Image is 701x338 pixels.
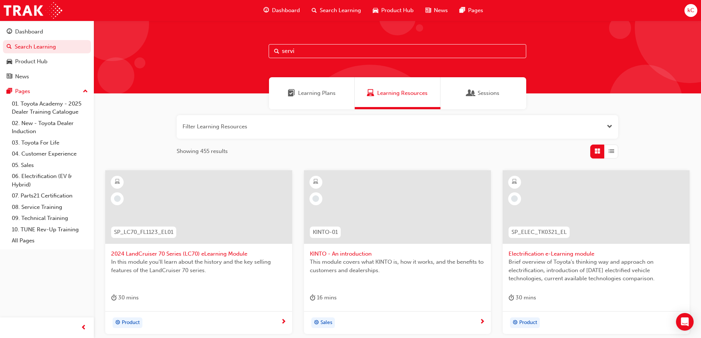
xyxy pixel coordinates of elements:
span: car-icon [7,58,12,65]
span: Sessions [467,89,475,97]
span: learningRecordVerb_NONE-icon [114,195,121,202]
span: KINTO-01 [313,228,338,236]
span: guage-icon [7,29,12,35]
span: This module covers what KINTO is, how it works, and the benefits to customers and dealerships. [310,258,485,274]
span: Product Hub [381,6,414,15]
span: news-icon [425,6,431,15]
span: Sessions [478,89,499,97]
span: search-icon [7,44,12,50]
a: Learning ResourcesLearning Resources [355,77,440,109]
span: learningResourceType_ELEARNING-icon [512,177,517,187]
span: Search Learning [320,6,361,15]
button: DashboardSearch LearningProduct HubNews [3,24,91,85]
div: Product Hub [15,57,47,66]
span: car-icon [373,6,378,15]
input: Search... [269,44,526,58]
div: News [15,72,29,81]
a: guage-iconDashboard [258,3,306,18]
span: Grid [595,147,600,156]
span: kC [687,6,694,15]
a: 04. Customer Experience [9,148,91,160]
span: duration-icon [111,293,117,302]
a: car-iconProduct Hub [367,3,419,18]
span: KINTO - An introduction [310,250,485,258]
span: next-icon [281,319,286,325]
span: Product [122,319,140,327]
a: 09. Technical Training [9,213,91,224]
span: learningResourceType_ELEARNING-icon [313,177,318,187]
div: Open Intercom Messenger [676,313,694,331]
span: next-icon [479,319,485,325]
span: Learning Plans [298,89,336,97]
span: learningRecordVerb_NONE-icon [511,195,518,202]
span: target-icon [513,318,518,328]
a: pages-iconPages [454,3,489,18]
span: Search [274,47,279,56]
a: SessionsSessions [440,77,526,109]
a: 01. Toyota Academy - 2025 Dealer Training Catalogue [9,98,91,118]
span: up-icon [83,87,88,96]
span: In this module you'll learn about the history and the key selling features of the LandCruiser 70 ... [111,258,286,274]
span: search-icon [312,6,317,15]
a: search-iconSearch Learning [306,3,367,18]
button: Pages [3,85,91,98]
span: List [609,147,614,156]
span: news-icon [7,74,12,80]
span: target-icon [314,318,319,328]
div: Dashboard [15,28,43,36]
a: 05. Sales [9,160,91,171]
span: Dashboard [272,6,300,15]
a: SP_LC70_FL1123_EL012024 LandCruiser 70 Series (LC70) eLearning ModuleIn this module you'll learn ... [105,170,292,334]
div: 30 mins [509,293,536,302]
span: SP_ELEC_TK0321_EL [511,228,567,236]
a: Product Hub [3,55,91,68]
span: Product [519,319,537,327]
span: pages-icon [7,88,12,95]
span: prev-icon [81,323,86,332]
span: Electrification e-Learning module [509,250,684,258]
span: learningResourceType_ELEARNING-icon [115,177,120,187]
button: Open the filter [607,122,612,131]
div: 16 mins [310,293,337,302]
a: All Pages [9,235,91,246]
span: Learning Resources [367,89,374,97]
a: 10. TUNE Rev-Up Training [9,224,91,235]
span: Learning Plans [288,89,295,97]
a: 03. Toyota For Life [9,137,91,149]
a: Search Learning [3,40,91,54]
span: Pages [468,6,483,15]
span: duration-icon [310,293,315,302]
div: 30 mins [111,293,139,302]
span: guage-icon [263,6,269,15]
a: 02. New - Toyota Dealer Induction [9,118,91,137]
a: 07. Parts21 Certification [9,190,91,202]
span: learningRecordVerb_NONE-icon [312,195,319,202]
a: KINTO-01KINTO - An introductionThis module covers what KINTO is, how it works, and the benefits t... [304,170,491,334]
a: News [3,70,91,83]
a: SP_ELEC_TK0321_ELElectrification e-Learning moduleBrief overview of Toyota’s thinking way and app... [503,170,690,334]
a: 06. Electrification (EV & Hybrid) [9,171,91,190]
span: SP_LC70_FL1123_EL01 [114,228,173,236]
span: target-icon [115,318,120,328]
a: news-iconNews [419,3,454,18]
span: duration-icon [509,293,514,302]
span: Brief overview of Toyota’s thinking way and approach on electrification, introduction of [DATE] e... [509,258,684,283]
span: Learning Resources [377,89,428,97]
span: Showing 455 results [177,147,228,156]
a: Learning PlansLearning Plans [269,77,355,109]
a: Dashboard [3,25,91,39]
div: Pages [15,87,30,96]
span: News [434,6,448,15]
button: kC [684,4,697,17]
span: 2024 LandCruiser 70 Series (LC70) eLearning Module [111,250,286,258]
span: Sales [321,319,332,327]
img: Trak [4,2,62,19]
span: pages-icon [460,6,465,15]
a: 08. Service Training [9,202,91,213]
